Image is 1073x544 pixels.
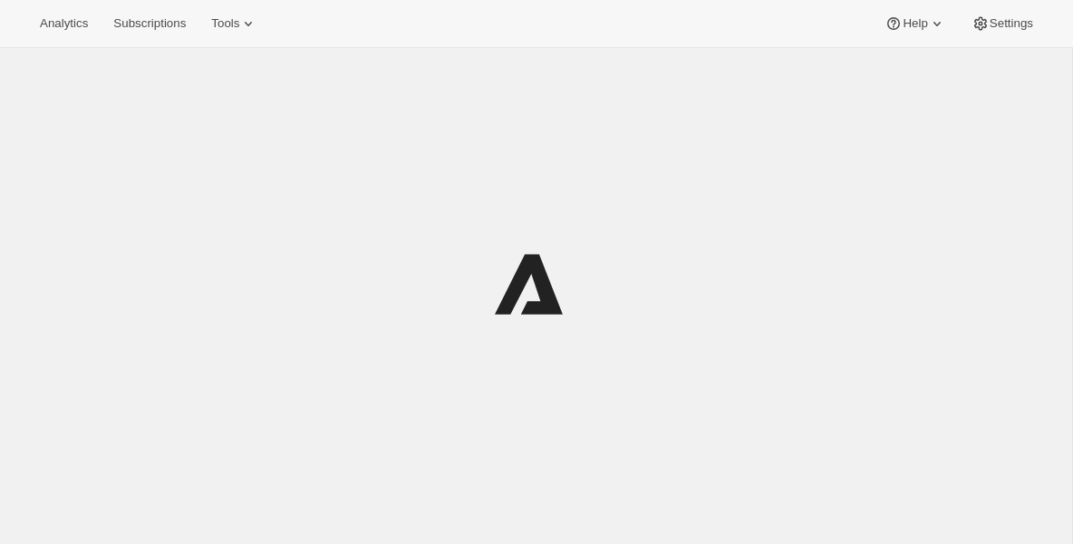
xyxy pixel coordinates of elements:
[961,11,1044,36] button: Settings
[903,16,927,31] span: Help
[102,11,197,36] button: Subscriptions
[200,11,268,36] button: Tools
[113,16,186,31] span: Subscriptions
[874,11,956,36] button: Help
[40,16,88,31] span: Analytics
[29,11,99,36] button: Analytics
[211,16,239,31] span: Tools
[990,16,1033,31] span: Settings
